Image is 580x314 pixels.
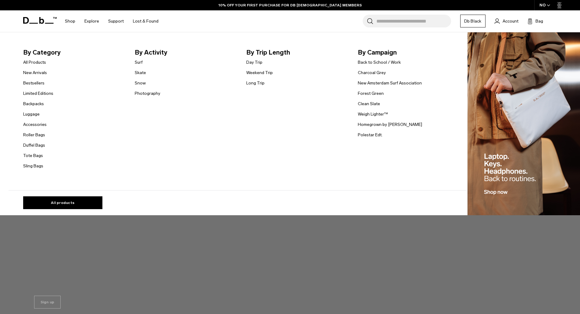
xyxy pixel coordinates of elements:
a: Snow [135,80,146,86]
a: Charcoal Grey [358,70,386,76]
a: All products [23,196,102,209]
a: Long Trip [246,80,265,86]
a: Tote Bags [23,152,43,159]
a: Lost & Found [133,10,158,32]
button: Bag [528,17,543,25]
a: Limited Editions [23,90,53,97]
a: Forest Green [358,90,384,97]
a: Backpacks [23,101,44,107]
a: Support [108,10,124,32]
a: Surf [135,59,143,66]
a: Db Black [460,15,486,27]
span: By Category [23,48,125,57]
span: By Activity [135,48,237,57]
a: Bestsellers [23,80,44,86]
a: Weigh Lighter™ [358,111,388,117]
span: Bag [536,18,543,24]
a: New Amsterdam Surf Association [358,80,422,86]
img: Db [468,32,580,216]
a: Explore [84,10,99,32]
span: By Campaign [358,48,460,57]
a: 10% OFF YOUR FIRST PURCHASE FOR DB [DEMOGRAPHIC_DATA] MEMBERS [219,2,362,8]
a: Sling Bags [23,163,43,169]
a: Back to School / Work [358,59,401,66]
a: Skate [135,70,146,76]
nav: Main Navigation [60,10,163,32]
a: Polestar Edt. [358,132,383,138]
a: All Products [23,59,46,66]
a: Day Trip [246,59,262,66]
a: Accessories [23,121,47,128]
a: Shop [65,10,75,32]
span: Account [503,18,518,24]
a: Weekend Trip [246,70,273,76]
a: Clean Slate [358,101,380,107]
span: By Trip Length [246,48,348,57]
a: Account [495,17,518,25]
a: Luggage [23,111,40,117]
a: New Arrivals [23,70,47,76]
a: Roller Bags [23,132,45,138]
a: Duffel Bags [23,142,45,148]
a: Homegrown by [PERSON_NAME] [358,121,422,128]
a: Photography [135,90,160,97]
